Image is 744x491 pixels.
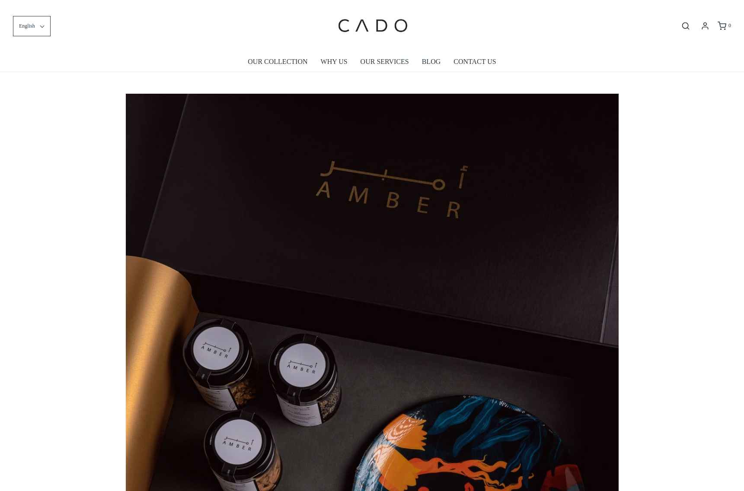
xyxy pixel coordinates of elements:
span: English [19,22,35,30]
a: OUR SERVICES [361,52,409,72]
a: CONTACT US [453,52,496,72]
img: cadogifting [335,6,409,45]
button: English [13,16,51,36]
a: BLOG [422,52,441,72]
a: 0 [717,22,731,30]
span: 0 [728,22,731,29]
a: OUR COLLECTION [248,52,307,72]
a: WHY US [321,52,348,72]
button: Open search bar [678,21,693,31]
